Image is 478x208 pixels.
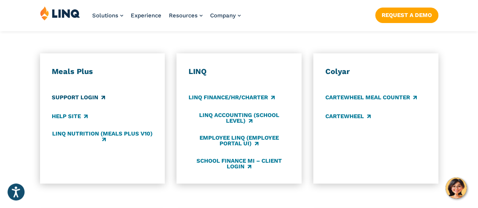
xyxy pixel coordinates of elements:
[189,135,289,147] a: Employee LINQ (Employee Portal UI)
[446,177,467,199] button: Hello, have a question? Let’s chat.
[131,12,161,19] a: Experience
[375,8,438,23] a: Request a Demo
[325,67,426,77] h3: Colyar
[325,112,371,120] a: CARTEWHEEL
[325,94,417,102] a: CARTEWHEEL Meal Counter
[189,157,289,170] a: School Finance MI – Client Login
[92,12,123,19] a: Solutions
[375,6,438,23] nav: Button Navigation
[52,112,88,120] a: Help Site
[52,94,105,102] a: Support Login
[92,12,118,19] span: Solutions
[210,12,236,19] span: Company
[92,6,241,31] nav: Primary Navigation
[169,12,203,19] a: Resources
[189,94,275,102] a: LINQ Finance/HR/Charter
[52,131,153,143] a: LINQ Nutrition (Meals Plus v10)
[169,12,198,19] span: Resources
[52,67,153,77] h3: Meals Plus
[189,112,289,125] a: LINQ Accounting (school level)
[210,12,241,19] a: Company
[40,6,80,20] img: LINQ | K‑12 Software
[189,67,289,77] h3: LINQ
